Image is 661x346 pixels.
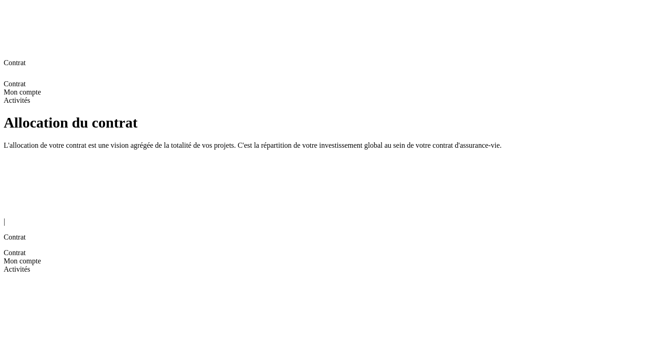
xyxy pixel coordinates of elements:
[4,265,30,273] span: Activités
[4,257,41,265] span: Mon compte
[4,141,657,150] p: L'allocation de votre contrat est une vision agrégée de la totalité de vos projets. C'est la répa...
[4,59,26,67] span: Contrat
[4,114,657,131] h1: Allocation du contrat
[4,88,41,96] span: Mon compte
[4,80,26,88] span: Contrat
[4,233,657,241] p: Contrat
[4,249,26,257] span: Contrat
[4,96,30,104] span: Activités
[4,218,657,226] div: |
